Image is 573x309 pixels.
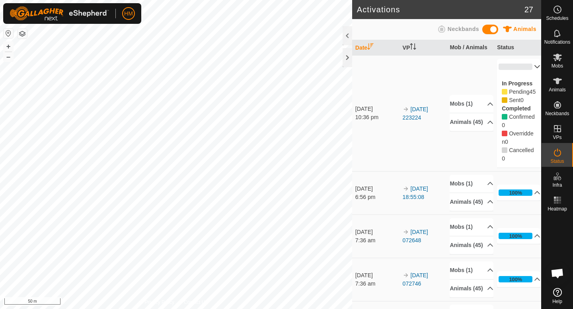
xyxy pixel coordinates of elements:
span: VPs [553,135,561,140]
span: Overridden [505,139,508,145]
a: [DATE] 072746 [403,272,428,287]
span: Infra [552,183,562,187]
span: Pending [530,89,536,95]
a: [DATE] 18:55:08 [403,185,428,200]
img: arrow [403,106,409,112]
p-accordion-header: 0% [497,59,540,75]
span: Animals [549,87,566,92]
span: Animals [513,26,536,32]
div: 6:56 pm [355,193,399,201]
p-sorticon: Activate to sort [410,44,416,51]
label: In Progress [502,80,532,87]
span: Notifications [544,40,570,44]
p-accordion-header: Mobs (1) [450,261,493,279]
span: Pending [509,89,529,95]
th: Status [494,40,541,56]
a: [DATE] 223224 [403,106,428,121]
a: [DATE] 072648 [403,229,428,243]
div: 100% [499,233,532,239]
button: Reset Map [4,29,13,38]
span: Heatmap [548,207,567,211]
div: 0% [499,64,532,70]
p-accordion-header: 100% [497,185,540,201]
p-sorticon: Activate to sort [367,44,374,51]
span: HM [124,10,133,18]
div: 7:36 am [355,236,399,245]
div: [DATE] [355,185,399,193]
span: Sent [520,97,524,103]
span: Cancelled [502,155,505,162]
img: arrow [403,185,409,192]
label: Completed [502,105,530,112]
span: Confirmed [509,114,535,120]
div: 100% [509,189,522,197]
i: 0 Sent [502,97,507,103]
i: 0 Cancelled [502,147,507,153]
span: Mobs [552,64,563,68]
th: Date [352,40,400,56]
p-accordion-content: 0% [497,75,540,168]
th: Mob / Animals [446,40,494,56]
div: Open chat [546,261,569,285]
div: 100% [509,276,522,283]
span: Help [552,299,562,304]
i: 45 Pending 82105, 82130, 82046, 82102, 82057, 82101, 82097, 82063, 82094, 82066, 82030, 82118, 82... [502,89,507,95]
div: [DATE] [355,105,399,113]
div: [DATE] [355,271,399,280]
span: Confirmed [502,122,505,128]
img: arrow [403,229,409,235]
p-accordion-header: Animals (45) [450,193,493,211]
span: Overridden [502,130,533,145]
a: Help [542,285,573,307]
th: VP [400,40,447,56]
img: arrow [403,272,409,278]
h2: Activations [357,5,524,14]
div: [DATE] [355,228,399,236]
span: 27 [524,4,533,15]
div: 10:36 pm [355,113,399,122]
p-accordion-header: 100% [497,228,540,244]
div: 100% [509,232,522,240]
p-accordion-header: Animals (45) [450,236,493,254]
div: 100% [499,189,532,196]
p-accordion-header: Mobs (1) [450,218,493,236]
a: Contact Us [184,299,207,306]
span: Cancelled [509,147,534,153]
p-accordion-header: Mobs (1) [450,95,493,113]
span: Pending [509,97,520,103]
p-accordion-header: Animals (45) [450,280,493,297]
button: + [4,42,13,51]
div: 100% [499,276,532,282]
span: Status [550,159,564,164]
div: 7:36 am [355,280,399,288]
p-accordion-header: Animals (45) [450,113,493,131]
i: 0 Confirmed [502,114,507,120]
p-accordion-header: 100% [497,271,540,287]
img: Gallagher Logo [10,6,109,21]
span: Schedules [546,16,568,21]
span: Neckbands [545,111,569,116]
button: – [4,52,13,62]
p-accordion-header: Mobs (1) [450,175,493,193]
i: 0 Overridden [502,131,507,136]
a: Privacy Policy [144,299,174,306]
button: Map Layers [18,29,27,39]
span: Neckbands [448,26,479,32]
